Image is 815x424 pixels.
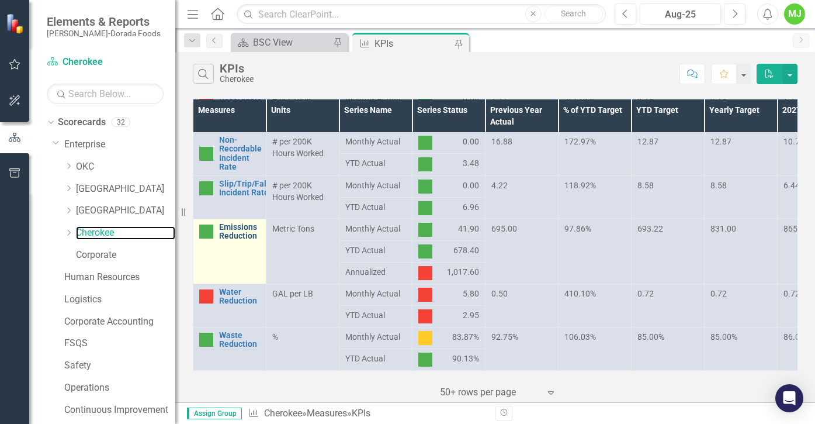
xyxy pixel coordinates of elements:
a: Emissions Reduction [219,223,260,241]
div: Cherokee [220,75,254,84]
span: 118.92% [564,181,596,190]
input: Search Below... [47,84,164,104]
span: 410.10% [564,289,596,298]
img: Above Target [418,353,432,367]
span: YTD Actual [345,244,406,256]
span: 12.87 [637,137,658,146]
a: Non-Recordable Incident Rate [219,136,262,172]
img: Above Target [418,201,432,215]
a: Slip/Trip/Fall Incident Rate [219,180,269,198]
span: 831.00 [710,224,736,233]
button: Search [545,6,603,22]
img: Above Target [199,181,213,195]
img: Caution [418,331,432,345]
span: 85.00% [710,332,737,342]
input: Search ClearPoint... [237,4,605,25]
span: 0.00 [463,136,479,150]
img: Above Target [418,244,432,258]
span: Monthly Actual [345,331,406,343]
span: 85.00% [637,332,664,342]
span: YTD Actual [345,201,406,213]
td: Double-Click to Edit Right Click for Context Menu [193,284,266,327]
img: Above Target [418,223,432,237]
a: Corporate [76,249,175,262]
span: GAL per LB [272,289,313,298]
span: % [272,332,278,342]
span: 1,017.60 [447,266,479,280]
a: Cherokee [76,226,175,240]
div: BSC View [253,35,330,50]
span: YTD Actual [345,157,406,169]
a: Measures [307,408,347,419]
div: KPIs [374,36,452,51]
div: MJ [784,4,805,25]
span: # per 200K Hours Worked [272,181,324,202]
div: » » [248,407,487,420]
span: Annualized [345,266,406,278]
span: 0.50 [491,289,508,298]
a: Cherokee [47,56,164,69]
span: 8.58 [637,181,654,190]
td: Double-Click to Edit [412,219,485,240]
img: Above Target [199,333,213,347]
span: 6.44 [783,181,800,190]
td: Double-Click to Edit Right Click for Context Menu [193,327,266,370]
div: Aug-25 [644,8,717,22]
a: Waste Reduction [219,331,260,349]
span: 0.72 [783,289,800,298]
a: [GEOGRAPHIC_DATA] [76,182,175,196]
img: ClearPoint Strategy [6,13,26,34]
a: BSC View [234,35,330,50]
a: Human Resources [64,271,175,284]
small: [PERSON_NAME]-Dorada Foods [47,29,161,38]
span: Monthly Actual [345,288,406,299]
img: Above Target [418,136,432,150]
span: YTD Actual [345,309,406,321]
a: Enterprise [64,138,175,151]
span: 97.86% [564,224,591,233]
a: Scorecards [58,116,106,129]
img: Below Plan [418,266,432,280]
span: Elements & Reports [47,15,161,29]
span: 16.88 [491,137,512,146]
span: 0.72 [710,289,727,298]
button: Aug-25 [640,4,722,25]
td: Double-Click to Edit Right Click for Context Menu [193,132,266,176]
span: Assign Group [187,408,242,419]
span: 6.96 [463,201,479,215]
td: Double-Click to Edit Right Click for Context Menu [193,219,266,284]
span: YTD Actual [345,353,406,364]
a: Water Reduction [219,288,260,306]
img: Below Plan [418,288,432,302]
span: 5.80 [463,288,479,302]
span: 865.30 [783,224,809,233]
img: Below Plan [199,289,213,304]
span: 172.97% [564,137,596,146]
img: Below Plan [418,309,432,323]
span: 106.03% [564,332,596,342]
div: KPIs [352,408,370,419]
span: 3.48 [463,157,479,171]
div: Open Intercom Messenger [775,384,803,412]
span: Monthly Actual [345,223,406,235]
span: Metric Tons [272,224,314,233]
a: Cherokee [264,408,302,419]
span: 693.22 [637,224,663,233]
span: # per 200K Hours Worked [272,137,324,158]
img: Above Target [418,157,432,171]
span: 695.00 [491,224,517,233]
img: Above Target [199,225,213,239]
span: 0.00 [463,180,479,194]
td: Double-Click to Edit Right Click for Context Menu [193,175,266,219]
span: 678.40 [453,244,479,258]
a: OKC [76,160,175,174]
a: Logistics [64,293,175,306]
span: Monthly Actual [345,180,406,191]
span: 2.95 [463,309,479,323]
a: FSQS [64,337,175,350]
span: 90.13% [452,353,479,367]
span: 0.72 [637,289,654,298]
span: 10.73 [783,137,804,146]
span: Monthly Actual [345,136,406,147]
span: 4.22 [491,181,508,190]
